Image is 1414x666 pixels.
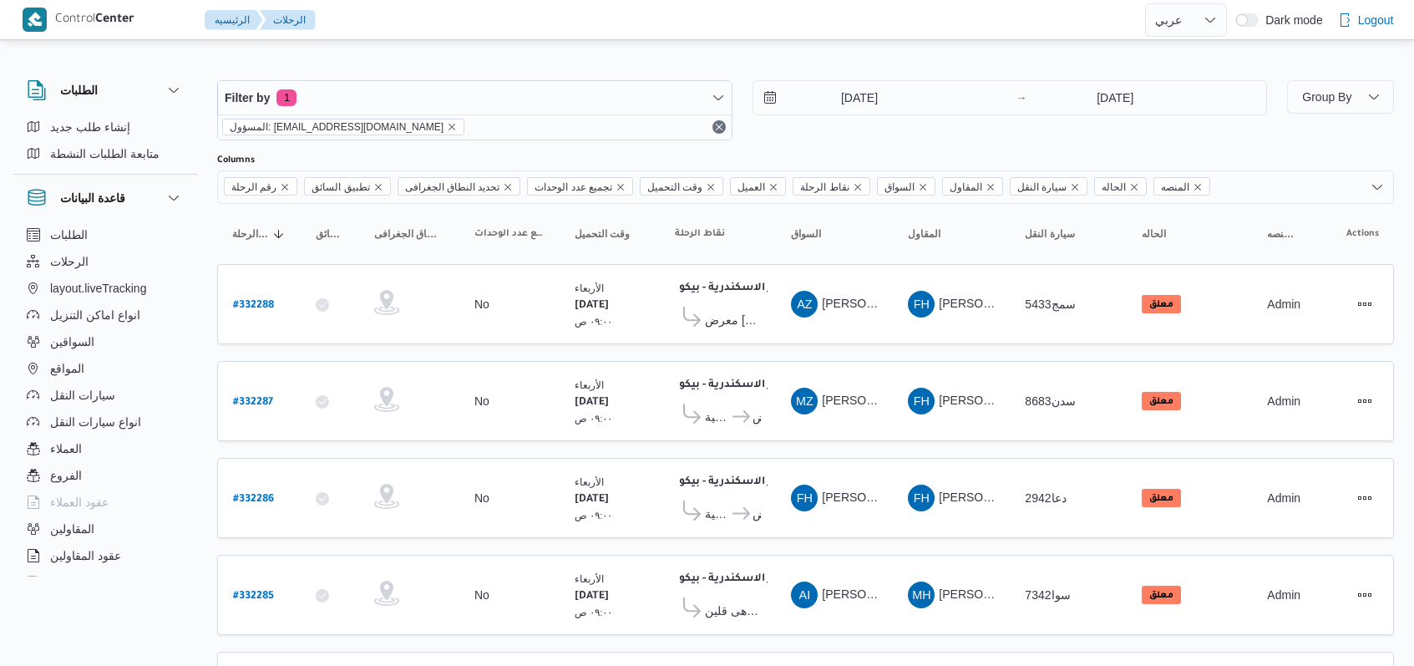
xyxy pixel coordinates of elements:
span: FH [914,388,930,414]
button: السواقين [20,328,190,355]
button: Logout [1331,3,1401,37]
span: المقاول [950,178,982,196]
span: تطبيق السائق [312,178,369,196]
span: عقود العملاء [50,492,109,512]
div: No [474,491,489,506]
label: Columns [217,154,255,167]
span: FH [797,485,813,511]
span: رقم الرحلة; Sorted in descending order [232,227,269,241]
a: #332287 [233,390,273,413]
span: متابعة الطلبات النشطة [50,144,160,164]
button: Open list of options [1371,180,1384,194]
span: المقاولين [50,519,94,539]
span: انواع اماكن التنزيل [50,305,140,325]
button: Remove تطبيق السائق from selection in this group [373,182,383,192]
h3: قاعدة البيانات [60,188,125,208]
b: Center [95,13,134,27]
span: 1 active filters [276,89,296,106]
button: المقاولين [20,516,190,542]
b: معلق [1149,300,1173,310]
button: Remove المقاول from selection in this group [986,182,996,192]
a: #332286 [233,487,274,510]
span: المنصه [1267,227,1295,241]
div: الطلبات [13,114,197,174]
span: Dark mode [1259,13,1322,27]
span: Admin [1267,394,1300,408]
span: وقت التحميل [575,227,630,241]
span: اجهزة التليفون [50,572,119,592]
button: قاعدة البيانات [27,188,184,208]
button: عقود العملاء [20,489,190,516]
button: Remove تجميع عدد الوحدات from selection in this group [616,182,626,192]
button: layout.liveTracking [20,275,190,302]
button: الطلبات [20,221,190,248]
span: المنصه [1153,177,1210,196]
span: Admin [1267,297,1300,311]
span: وقت التحميل [647,178,702,196]
img: X8yXhbKr1z7QwAAAABJRU5ErkJggg== [23,8,47,32]
small: الأربعاء [575,379,604,390]
div: No [474,394,489,409]
span: السواقين [50,332,94,352]
span: نقاط الرحلة [800,178,849,196]
div: قاعدة البيانات [13,221,197,583]
span: MH [912,582,930,608]
span: إنشاء طلب جديد [50,117,130,137]
span: معرض على خلف - العباسية [GEOGRAPHIC_DATA] [705,407,730,427]
button: Actions [1351,485,1378,511]
a: #332288 [233,293,274,316]
small: ٠٩:٠٠ ص [575,510,613,521]
span: عقود المقاولين [50,546,121,566]
span: الحاله [1102,178,1126,196]
div: Aiamun Zkaraia Ghrib Muhammad [791,291,818,318]
span: تطبيق السائق [304,177,390,196]
small: ٠٩:٠٠ ص [575,607,613,618]
span: معرض باهى قلين [705,601,761,621]
span: تطبيق السائق [316,227,344,241]
span: السواق [877,177,935,196]
span: المنصه [1161,178,1189,196]
div: Ftha Hassan Jlal Abo Alhassan Shrkah Trabo [908,291,935,318]
span: العميل [737,178,765,196]
span: العملاء [50,439,82,459]
span: تجميع عدد الوحدات [474,227,545,241]
span: [PERSON_NAME] على [939,587,1059,601]
span: Filter by [225,88,270,108]
button: السواق [784,221,884,247]
span: [PERSON_NAME] [822,297,918,310]
button: Remove [709,117,729,137]
button: الرئيسيه [205,10,263,30]
div: Ahmad Ibrahem Hassan Ali [791,582,818,608]
span: معرض على خلف - العباسية [GEOGRAPHIC_DATA] [705,504,730,524]
button: انواع اماكن التنزيل [20,302,190,328]
span: معلق [1142,392,1181,410]
div: No [474,587,489,602]
span: المسؤول: [EMAIL_ADDRESS][DOMAIN_NAME] [230,119,443,135]
button: اجهزة التليفون [20,569,190,596]
span: [PERSON_NAME] [822,587,918,601]
button: العملاء [20,435,190,462]
button: متابعة الطلبات النشطة [20,140,190,167]
button: رقم الرحلةSorted in descending order [226,221,292,247]
b: # 332286 [233,494,274,506]
span: نقاط الرحلة [793,177,869,196]
span: الفروع [50,465,82,486]
span: تجميع عدد الوحدات [527,177,633,196]
span: سيارة النقل [1010,177,1087,196]
span: معرض [PERSON_NAME] - بلطيم [GEOGRAPHIC_DATA] [705,310,761,330]
span: المواقع [50,358,84,379]
button: الطلبات [27,80,184,100]
b: معلق [1149,591,1173,601]
b: [DATE] [575,397,609,409]
div: → [1016,92,1027,104]
span: الرحلات [50,252,89,272]
b: # 332285 [233,591,274,602]
b: مخزن فرونت دور الاسكندرية - بيكو [679,573,850,585]
span: السواق [791,227,821,241]
span: سيارات النقل [50,385,115,405]
div: No [474,297,489,312]
button: Remove تحديد النطاق الجغرافى from selection in this group [503,182,513,192]
span: الحاله [1094,177,1147,196]
button: Remove العميل from selection in this group [768,182,778,192]
span: العميل [730,177,786,196]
